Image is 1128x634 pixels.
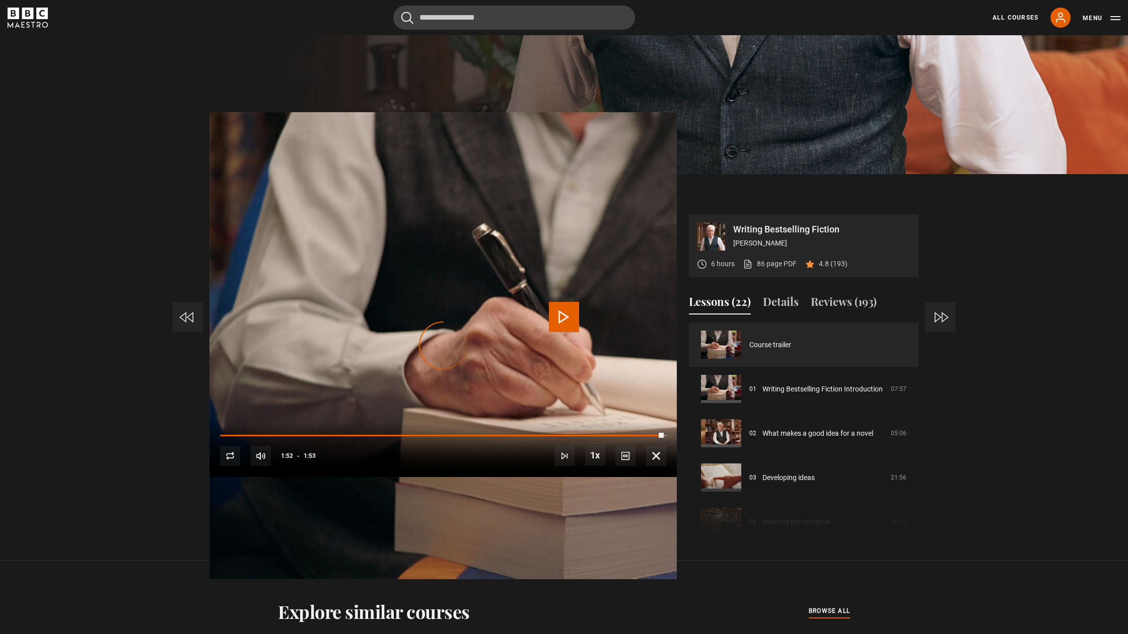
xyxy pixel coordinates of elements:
[297,452,300,459] span: -
[763,293,799,314] button: Details
[743,259,797,269] a: 86 page PDF
[993,13,1038,22] a: All Courses
[251,446,271,466] button: Mute
[749,340,791,350] a: Course trailer
[220,435,666,437] div: Progress Bar
[819,259,848,269] p: 4.8 (193)
[733,225,910,234] p: Writing Bestselling Fiction
[554,446,575,466] button: Next Lesson
[809,606,850,617] a: browse all
[281,447,293,465] span: 1:52
[209,214,677,477] video-js: Video Player
[689,293,751,314] button: Lessons (22)
[762,472,815,483] a: Developing ideas
[711,259,735,269] p: 6 hours
[646,446,666,466] button: Fullscreen
[393,6,635,30] input: Search
[220,446,240,466] button: Replay
[733,238,910,249] p: [PERSON_NAME]
[585,445,605,465] button: Playback Rate
[809,606,850,616] span: browse all
[811,293,877,314] button: Reviews (193)
[762,428,873,439] a: What makes a good idea for a novel
[278,601,470,622] h2: Explore similar courses
[304,447,316,465] span: 1:53
[762,384,883,394] a: Writing Bestselling Fiction Introduction
[615,446,636,466] button: Captions
[401,12,413,24] button: Submit the search query
[1083,13,1120,23] button: Toggle navigation
[8,8,48,28] svg: BBC Maestro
